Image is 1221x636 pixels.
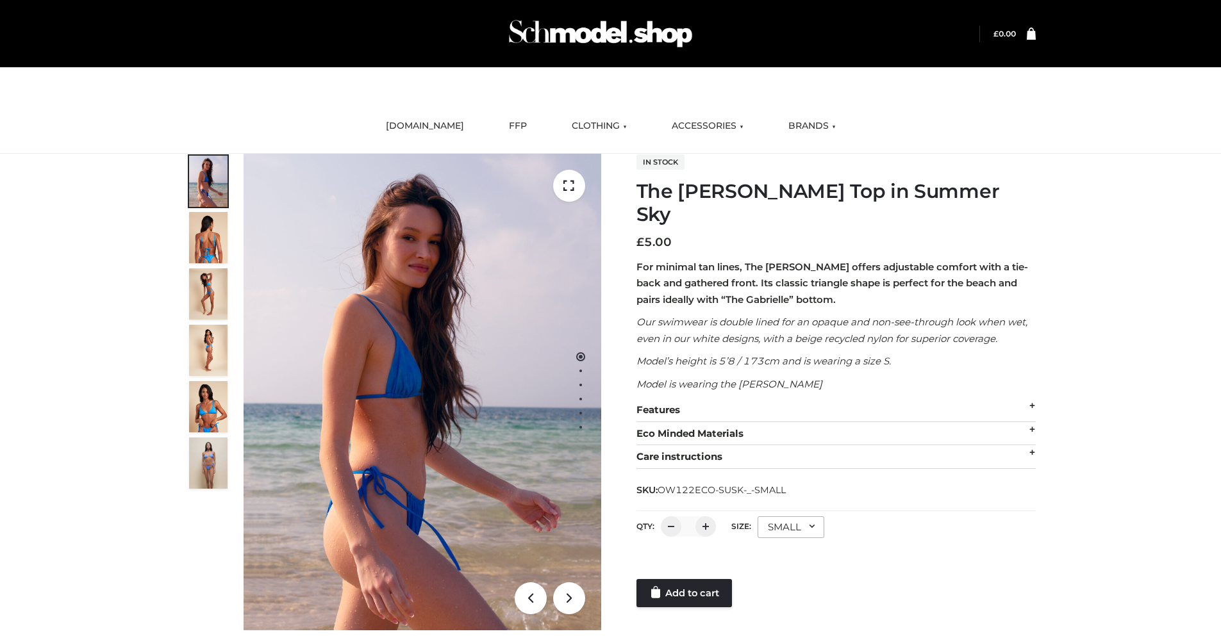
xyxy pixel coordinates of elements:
[504,8,697,59] img: Schmodel Admin 964
[189,381,228,432] img: 2.Alex-top_CN-1-1-2.jpg
[636,579,732,607] a: Add to cart
[779,112,845,140] a: BRANDS
[636,422,1036,446] div: Eco Minded Materials
[636,521,654,531] label: QTY:
[636,398,1036,422] div: Features
[636,378,822,390] em: Model is wearing the [PERSON_NAME]
[636,355,891,367] em: Model’s height is 5’8 / 173cm and is wearing a size S.
[562,112,636,140] a: CLOTHING
[189,156,228,207] img: 1.Alex-top_SS-1_4464b1e7-c2c9-4e4b-a62c-58381cd673c0-1.jpg
[658,484,786,496] span: OW122ECO-SUSK-_-SMALL
[636,445,1036,469] div: Care instructions
[636,261,1028,306] strong: For minimal tan lines, The [PERSON_NAME] offers adjustable comfort with a tie-back and gathered f...
[731,521,751,531] label: Size:
[189,325,228,376] img: 3.Alex-top_CN-1-1-2.jpg
[189,212,228,263] img: 5.Alex-top_CN-1-1_1-1.jpg
[636,235,644,249] span: £
[993,29,1016,38] a: £0.00
[636,235,672,249] bdi: 5.00
[636,180,1036,226] h1: The [PERSON_NAME] Top in Summer Sky
[993,29,1016,38] bdi: 0.00
[189,268,228,320] img: 4.Alex-top_CN-1-1-2.jpg
[636,316,1027,345] em: Our swimwear is double lined for an opaque and non-see-through look when wet, even in our white d...
[662,112,753,140] a: ACCESSORIES
[244,154,601,630] img: 1.Alex-top_SS-1_4464b1e7-c2c9-4e4b-a62c-58381cd673c0 (1)
[499,112,536,140] a: FFP
[636,154,685,170] span: In stock
[376,112,474,140] a: [DOMAIN_NAME]
[636,482,787,498] span: SKU:
[189,437,228,489] img: SSVC.jpg
[993,29,999,38] span: £
[758,516,824,538] div: SMALL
